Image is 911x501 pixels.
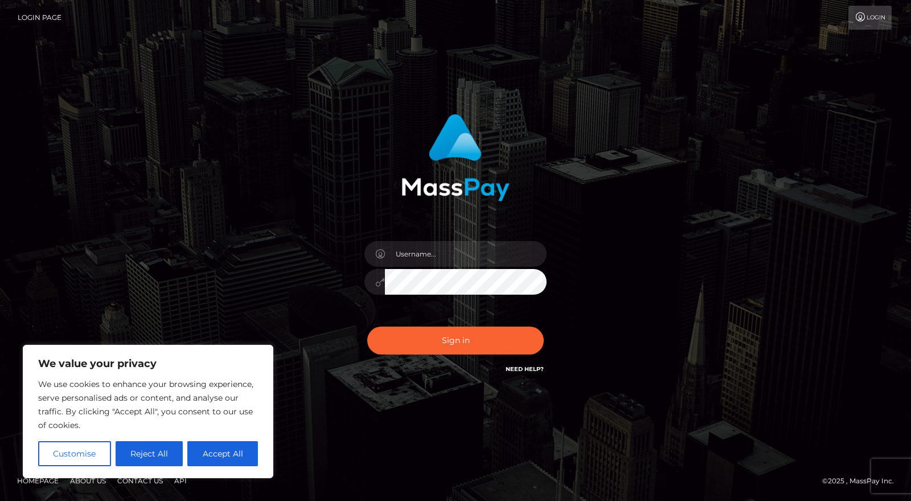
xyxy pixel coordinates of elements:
a: Contact Us [113,472,167,490]
button: Reject All [116,441,183,466]
img: MassPay Login [401,114,510,201]
a: About Us [65,472,110,490]
button: Sign in [367,327,544,355]
a: API [170,472,191,490]
div: We value your privacy [23,345,273,478]
a: Login [848,6,892,30]
input: Username... [385,241,547,267]
div: © 2025 , MassPay Inc. [822,475,902,487]
p: We value your privacy [38,357,258,370]
a: Need Help? [506,365,544,373]
button: Accept All [187,441,258,466]
a: Homepage [13,472,63,490]
button: Customise [38,441,111,466]
a: Login Page [18,6,61,30]
p: We use cookies to enhance your browsing experience, serve personalised ads or content, and analys... [38,377,258,432]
